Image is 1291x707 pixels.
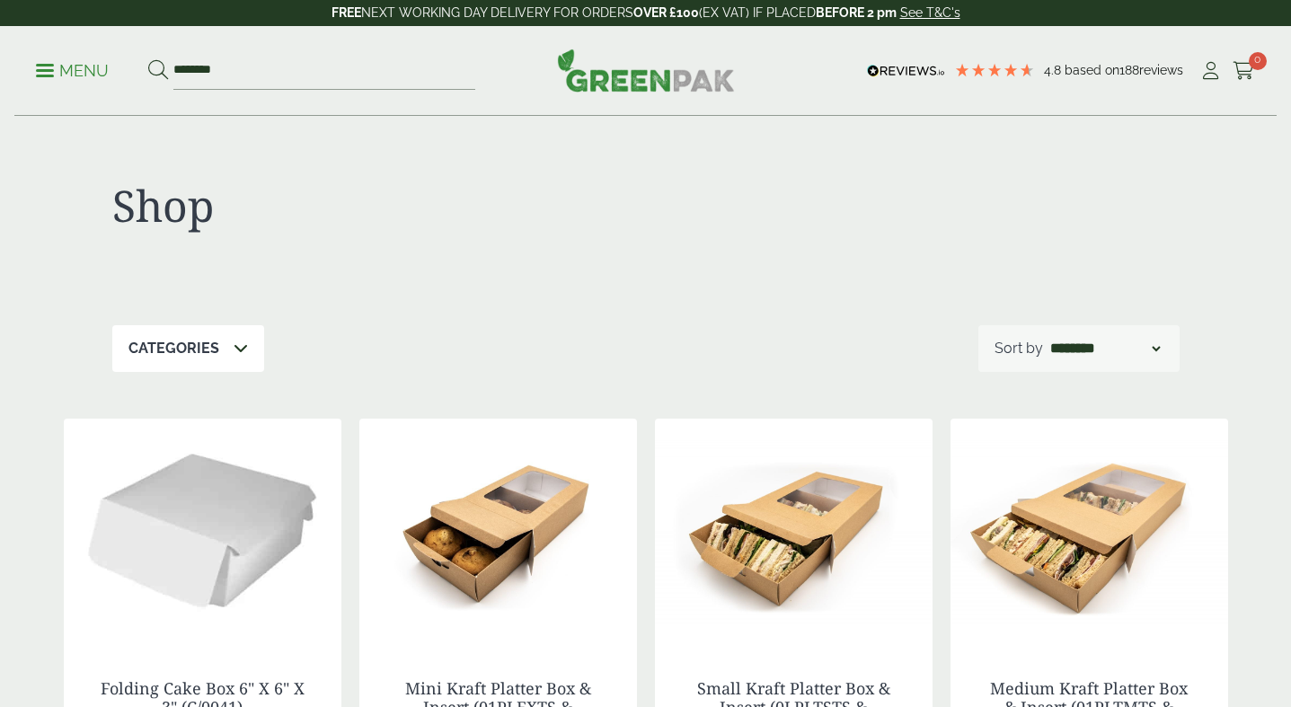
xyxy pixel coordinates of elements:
img: IMG_4535 [359,419,637,643]
img: medium platter boxes [655,419,933,643]
span: 0 [1249,52,1267,70]
span: 4.8 [1044,63,1065,77]
span: 188 [1119,63,1139,77]
i: Cart [1233,62,1255,80]
span: Based on [1065,63,1119,77]
i: My Account [1199,62,1222,80]
img: REVIEWS.io [867,65,945,77]
img: GreenPak Supplies [557,49,735,92]
strong: OVER £100 [633,5,699,20]
a: 0 [1233,57,1255,84]
a: Menu [36,60,109,78]
img: 3530058 Folding Cake Box 8 x 8 x 4inch [64,419,341,643]
img: medium platter boxes [951,419,1228,643]
div: 4.79 Stars [954,62,1035,78]
select: Shop order [1047,338,1163,359]
h1: Shop [112,180,646,232]
strong: BEFORE 2 pm [816,5,897,20]
a: See T&C's [900,5,960,20]
strong: FREE [332,5,361,20]
p: Sort by [995,338,1043,359]
p: Menu [36,60,109,82]
p: Categories [128,338,219,359]
span: reviews [1139,63,1183,77]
